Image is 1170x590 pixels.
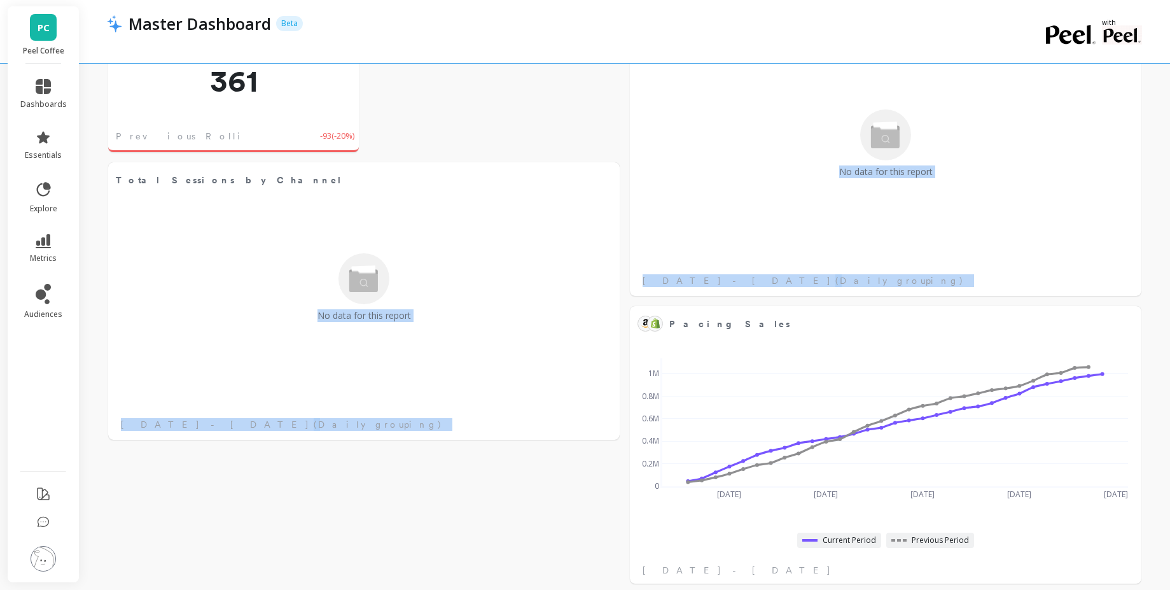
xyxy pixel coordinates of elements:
[30,204,57,214] span: explore
[643,274,832,287] span: [DATE] - [DATE]
[20,99,67,109] span: dashboards
[1102,19,1142,25] p: with
[823,535,876,545] span: Current Period
[912,535,969,545] span: Previous Period
[24,309,62,320] span: audiences
[669,315,1093,333] span: Pacing Sales
[276,16,303,31] p: Beta
[839,165,933,178] span: No data for this report
[25,150,62,160] span: essentials
[31,546,56,572] img: profile picture
[643,564,832,577] span: [DATE] - [DATE]
[1102,25,1142,45] img: partner logo
[314,418,442,431] span: (Daily grouping)
[116,130,320,143] span: Previous Rolling 7-day
[320,130,354,143] span: -93 ( -20% )
[20,46,67,56] p: Peel Coffee
[835,274,964,287] span: (Daily grouping)
[116,171,571,189] span: Total Sessions by Channel
[121,418,310,431] span: [DATE] - [DATE]
[30,253,57,263] span: metrics
[669,318,790,331] span: Pacing Sales
[38,20,50,35] span: PC
[107,15,122,32] img: header icon
[108,66,359,96] span: 361
[116,174,342,187] span: Total Sessions by Channel
[317,309,411,322] span: No data for this report
[129,13,271,34] p: Master Dashboard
